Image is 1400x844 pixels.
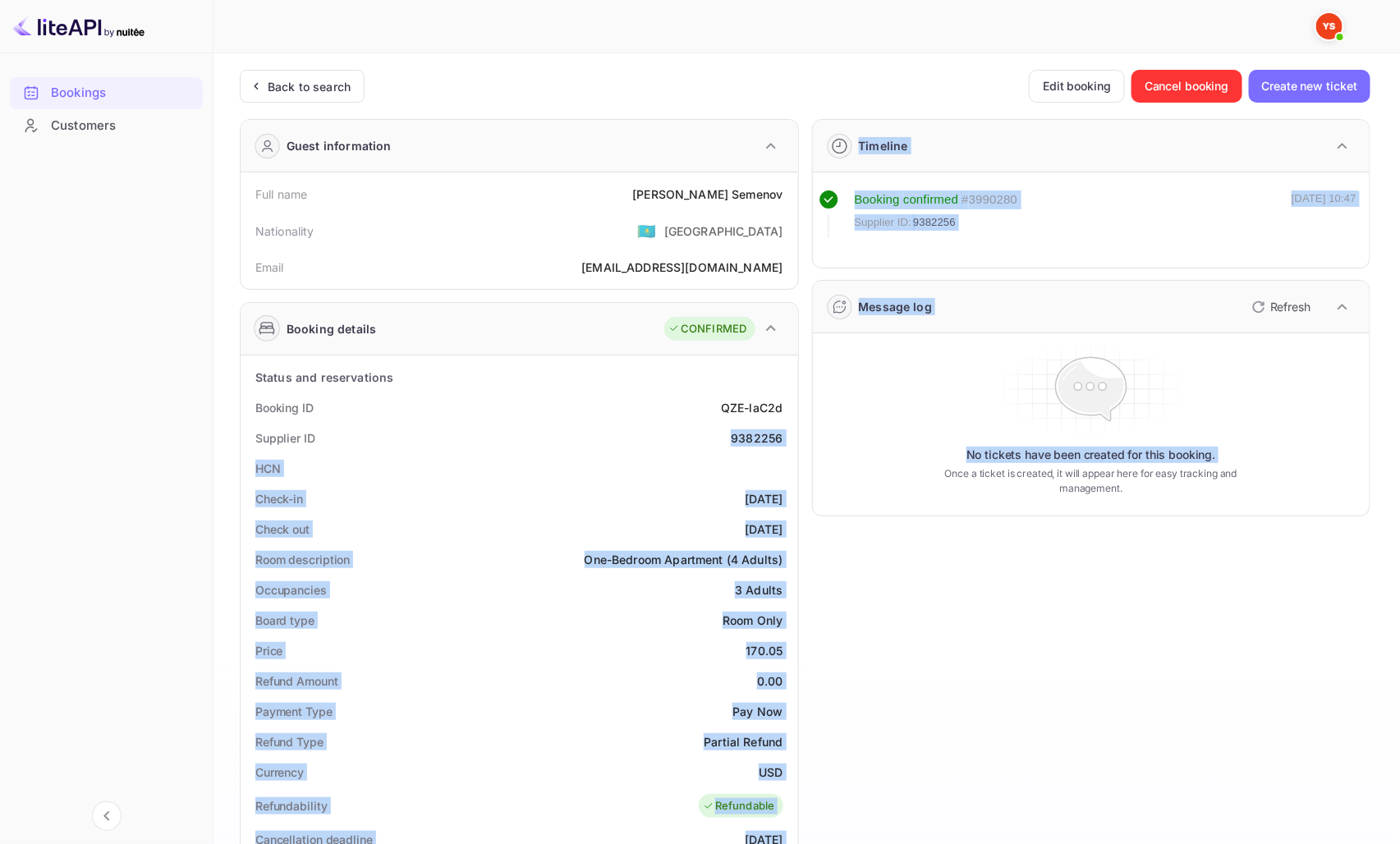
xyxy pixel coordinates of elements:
[1131,70,1242,103] button: Cancel booking
[1292,192,1356,204] ya-tr-span: [DATE] 10:47
[255,260,284,274] ya-tr-span: Email
[1029,70,1125,103] button: Edit booking
[746,642,783,659] div: 170.05
[721,401,783,415] ya-tr-span: QZE-laC2d
[92,801,122,831] button: Collapse navigation
[287,137,392,154] ya-tr-span: Guest information
[255,224,314,238] ya-tr-span: Nationality
[732,704,783,718] ya-tr-span: Pay Now
[255,799,328,813] ya-tr-span: Refundability
[51,117,116,135] ya-tr-span: Customers
[287,320,376,337] ya-tr-span: Booking details
[10,77,203,109] div: Bookings
[255,522,310,536] ya-tr-span: Check out
[255,765,304,779] ya-tr-span: Currency
[255,644,283,658] ya-tr-span: Price
[632,187,728,201] ya-tr-span: [PERSON_NAME]
[966,447,1216,463] ya-tr-span: No tickets have been created for this booking.
[855,216,912,228] ya-tr-span: Supplier ID:
[757,672,783,690] div: 0.00
[255,735,324,749] ya-tr-span: Refund Type
[681,321,746,337] ya-tr-span: CONFIRMED
[1270,300,1310,314] ya-tr-span: Refresh
[10,110,203,142] div: Customers
[859,300,933,314] ya-tr-span: Message log
[255,431,315,445] ya-tr-span: Supplier ID
[732,187,783,201] ya-tr-span: Semenov
[255,553,350,566] ya-tr-span: Room description
[10,77,203,108] a: Bookings
[255,187,307,201] ya-tr-span: Full name
[255,401,314,415] ya-tr-span: Booking ID
[1262,76,1357,96] ya-tr-span: Create new ticket
[913,216,956,228] ya-tr-span: 9382256
[1145,76,1229,96] ya-tr-span: Cancel booking
[585,553,783,566] ya-tr-span: One-Bedroom Apartment (4 Adults)
[637,216,656,245] span: United States
[255,370,393,384] ya-tr-span: Status and reservations
[1242,294,1317,320] button: Refresh
[255,613,314,627] ya-tr-span: Board type
[1043,76,1111,96] ya-tr-span: Edit booking
[637,222,656,240] ya-tr-span: 🇰🇿
[903,192,958,206] ya-tr-span: confirmed
[704,735,783,749] ya-tr-span: Partial Refund
[10,110,203,140] a: Customers
[746,521,783,538] div: [DATE]
[13,13,145,39] img: LiteAPI logo
[723,613,783,627] ya-tr-span: Room Only
[731,429,783,447] div: 9382256
[859,139,908,153] ya-tr-span: Timeline
[759,765,783,779] ya-tr-span: USD
[581,260,783,274] ya-tr-span: [EMAIL_ADDRESS][DOMAIN_NAME]
[255,461,281,475] ya-tr-span: HCN
[942,466,1241,496] ya-tr-span: Once a ticket is created, it will appear here for easy tracking and management.
[1249,70,1370,103] button: Create new ticket
[664,224,783,238] ya-tr-span: [GEOGRAPHIC_DATA]
[255,583,327,597] ya-tr-span: Occupancies
[255,674,338,688] ya-tr-span: Refund Amount
[735,583,783,597] ya-tr-span: 3 Adults
[1316,13,1343,39] img: Yandex Support
[255,704,333,718] ya-tr-span: Payment Type
[855,192,900,206] ya-tr-span: Booking
[962,190,1017,209] div: # 3990280
[746,490,783,507] div: [DATE]
[268,80,351,94] ya-tr-span: Back to search
[51,84,106,103] ya-tr-span: Bookings
[715,798,775,814] ya-tr-span: Refundable
[255,492,303,506] ya-tr-span: Check-in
